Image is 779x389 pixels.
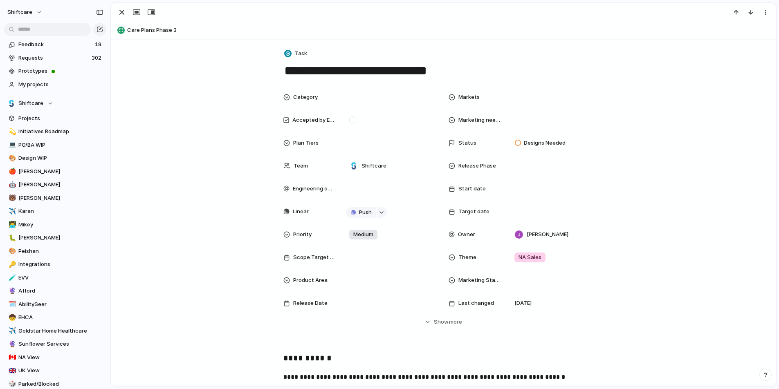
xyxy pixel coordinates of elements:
a: 🎨Peishan [4,245,106,257]
button: 🧒 [7,313,16,322]
div: 🐻 [9,193,14,203]
div: 🧒EHCA [4,311,106,324]
button: Showmore [283,315,604,329]
div: 💫 [9,127,14,136]
button: Task [283,48,310,60]
span: EHCA [18,313,103,322]
div: 🔑 [9,260,14,269]
span: Marketing needed [458,116,501,124]
div: 🧒 [9,313,14,322]
div: 🎲 [9,379,14,389]
span: Prototypes [18,67,103,75]
button: 🔑 [7,260,16,268]
div: 🔑Integrations [4,258,106,271]
span: 19 [95,40,103,49]
a: 🐛[PERSON_NAME] [4,232,106,244]
div: 🔮 [9,340,14,349]
span: Parked/Blocked [18,380,103,388]
span: [PERSON_NAME] [18,181,103,189]
span: UK View [18,367,103,375]
span: Requests [18,54,89,62]
div: 💻 [9,140,14,150]
a: ✈️Goldstar Home Healthcare [4,325,106,337]
span: Team [294,162,308,170]
button: shiftcare [4,6,47,19]
span: Medium [353,230,373,239]
span: Mikey [18,221,103,229]
span: AbilitySeer [18,300,103,309]
span: Status [458,139,476,147]
button: 🧪 [7,274,16,282]
div: 🐛 [9,233,14,243]
button: 🇨🇦 [7,353,16,362]
span: Product Area [293,276,328,284]
span: [PERSON_NAME] [18,194,103,202]
a: 🍎[PERSON_NAME] [4,165,106,178]
span: Karan [18,207,103,215]
button: 🎲 [7,380,16,388]
span: Afford [18,287,103,295]
span: Push [359,208,372,217]
a: Projects [4,112,106,125]
span: [PERSON_NAME] [18,234,103,242]
span: Release Date [293,299,328,307]
span: Projects [18,114,103,123]
span: Linear [293,208,309,216]
button: 🇬🇧 [7,367,16,375]
span: Accepted by Engineering [292,116,336,124]
button: 🍎 [7,168,16,176]
span: NA View [18,353,103,362]
div: 🐻[PERSON_NAME] [4,192,106,204]
button: 🎨 [7,247,16,255]
a: 🤖[PERSON_NAME] [4,179,106,191]
div: 🇨🇦NA View [4,351,106,364]
button: 💻 [7,141,16,149]
span: Sunflower Services [18,340,103,348]
span: Marketing Status [458,276,501,284]
div: 💫Initiatives Roadmap [4,125,106,138]
button: 🎨 [7,154,16,162]
span: Last changed [458,299,494,307]
span: Scope Target Date [293,253,336,262]
span: Theme [458,253,476,262]
span: Shiftcare [361,162,386,170]
a: 👨‍💻Mikey [4,219,106,231]
span: My projects [18,80,103,89]
div: 🇬🇧 [9,366,14,376]
span: [DATE] [514,299,532,307]
a: My projects [4,78,106,91]
a: 🗓️AbilitySeer [4,298,106,311]
span: Integrations [18,260,103,268]
div: 🇨🇦 [9,353,14,362]
a: 💻PO/BA WIP [4,139,106,151]
button: Care Plans Phase 3 [115,24,772,37]
div: 🎨 [9,246,14,256]
div: 🇬🇧UK View [4,364,106,377]
span: EVV [18,274,103,282]
span: Plan Tiers [293,139,319,147]
div: ✈️ [9,326,14,335]
span: 302 [92,54,103,62]
a: Feedback19 [4,38,106,51]
div: 🔮 [9,286,14,296]
div: 🧪 [9,273,14,282]
div: 🔮Sunflower Services [4,338,106,350]
span: Markets [458,93,480,101]
span: Target date [458,208,489,216]
span: shiftcare [7,8,32,16]
button: ✈️ [7,207,16,215]
span: Start date [458,185,486,193]
button: Shiftcare [4,97,106,110]
span: Goldstar Home Healthcare [18,327,103,335]
div: 🔮Afford [4,285,106,297]
a: Requests302 [4,52,106,64]
button: 🔮 [7,287,16,295]
div: 🗓️ [9,300,14,309]
span: Shiftcare [18,99,43,107]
